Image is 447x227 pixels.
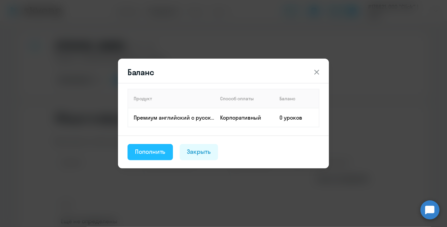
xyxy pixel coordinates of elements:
div: Закрыть [187,147,211,156]
td: 0 уроков [274,108,319,127]
th: Продукт [128,89,215,108]
td: Корпоративный [215,108,274,127]
div: Пополнить [135,147,166,156]
button: Пополнить [128,144,173,160]
button: Закрыть [180,144,218,160]
p: Премиум английский с русскоговорящим преподавателем [134,114,214,121]
header: Баланс [118,67,329,78]
th: Баланс [274,89,319,108]
th: Способ оплаты [215,89,274,108]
